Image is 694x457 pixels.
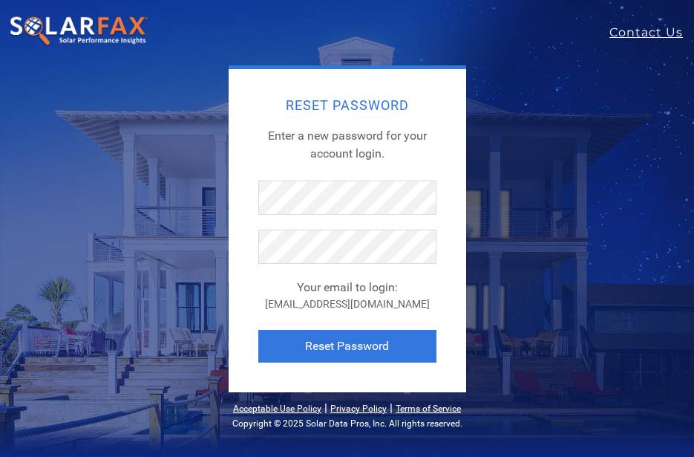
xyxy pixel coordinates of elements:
div: Your email to login: [258,279,436,296]
span: Enter a new password for your account login. [268,129,427,161]
img: SolarFax [9,16,148,47]
span: | [390,401,393,415]
a: Acceptable Use Policy [233,403,321,414]
a: Terms of Service [396,403,461,414]
button: Reset Password [258,330,436,363]
h2: Reset Password [258,99,436,112]
a: Contact Us [609,24,694,42]
span: | [324,401,327,415]
div: [EMAIL_ADDRESS][DOMAIN_NAME] [258,296,436,312]
a: Privacy Policy [330,403,387,414]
